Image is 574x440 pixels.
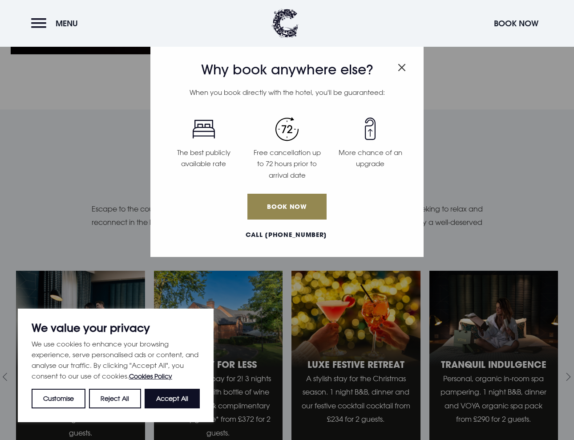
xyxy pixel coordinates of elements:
[162,87,412,98] p: When you book directly with the hotel, you'll be guaranteed:
[89,389,141,408] button: Reject All
[272,9,299,38] img: Clandeboye Lodge
[247,194,327,220] a: Book Now
[18,309,214,422] div: We value your privacy
[398,59,406,73] button: Close modal
[162,62,412,78] h3: Why book anywhere else?
[145,389,200,408] button: Accept All
[56,18,78,29] span: Menu
[489,14,543,33] button: Book Now
[251,147,323,181] p: Free cancellation up to 72 hours prior to arrival date
[31,14,82,33] button: Menu
[129,372,172,380] a: Cookies Policy
[162,230,411,240] a: Call [PHONE_NUMBER]
[32,322,200,333] p: We value your privacy
[32,389,85,408] button: Customise
[167,147,240,170] p: The best publicly available rate
[334,147,407,170] p: More chance of an upgrade
[32,338,200,382] p: We use cookies to enhance your browsing experience, serve personalised ads or content, and analys...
